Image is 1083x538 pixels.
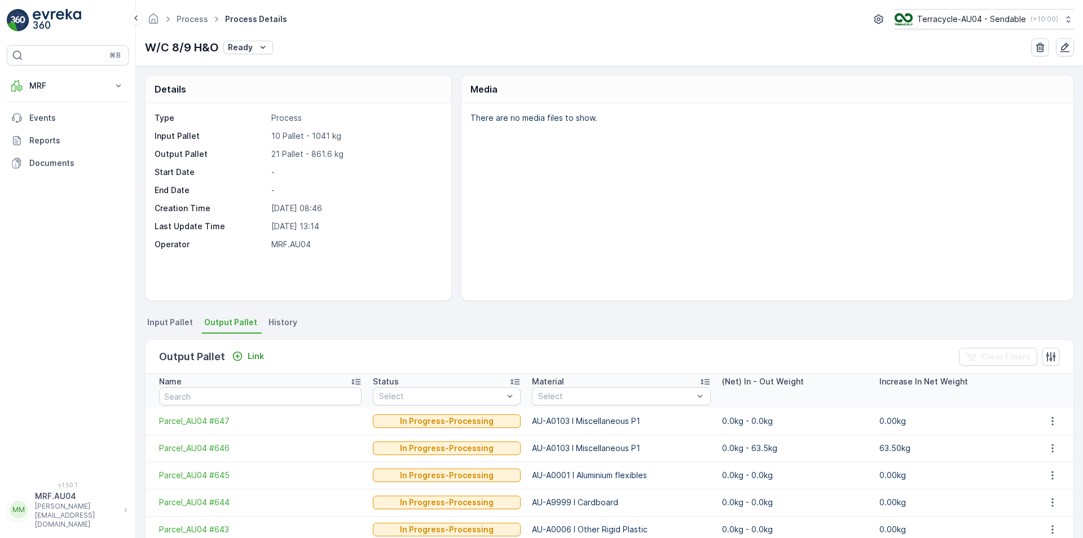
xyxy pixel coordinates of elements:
[159,524,362,535] a: Parcel_AU04 #643
[981,351,1031,362] p: Clear Filters
[248,351,264,362] p: Link
[470,82,498,96] p: Media
[271,112,439,124] p: Process
[228,42,253,53] p: Ready
[373,469,521,482] button: In Progress-Processing
[159,497,362,508] a: Parcel_AU04 #644
[7,107,129,129] a: Events
[532,376,564,387] p: Material
[159,349,225,365] p: Output Pallet
[879,376,968,387] p: Increase In Net Weight
[271,203,439,214] p: [DATE] 08:46
[155,221,267,232] p: Last Update Time
[532,497,710,508] p: AU-A9999 I Cardboard
[159,387,362,405] input: Search
[268,317,297,328] span: History
[159,470,362,481] a: Parcel_AU04 #645
[145,39,219,56] p: W/C 8/9 H&O
[917,14,1026,25] p: Terracycle-AU04 - Sendable
[227,349,268,363] button: Link
[532,524,710,535] p: AU-A0006 I Other Rigid Plastic
[532,470,710,481] p: AU-A0001 I Aluminium flexibles
[147,317,193,328] span: Input Pallet
[895,13,913,25] img: terracycle_logo.png
[400,470,494,481] p: In Progress-Processing
[271,185,439,196] p: -
[722,470,868,481] p: 0.0kg - 0.0kg
[33,9,81,32] img: logo_light-DOdMpM7g.png
[879,443,1025,454] p: 63.50kg
[7,9,29,32] img: logo
[373,523,521,536] button: In Progress-Processing
[159,376,182,387] p: Name
[470,112,1062,124] p: There are no media files to show.
[400,415,494,427] p: In Progress-Processing
[722,497,868,508] p: 0.0kg - 0.0kg
[7,491,129,529] button: MMMRF.AU04[PERSON_NAME][EMAIL_ADDRESS][DOMAIN_NAME]
[271,148,439,160] p: 21 Pallet - 861.6 kg
[373,376,399,387] p: Status
[271,167,439,178] p: -
[532,415,710,427] p: AU-A0103 I Miscellaneous P1
[1031,15,1058,24] p: ( +10:00 )
[223,41,273,54] button: Ready
[722,376,804,387] p: (Net) In - Out Weight
[155,82,186,96] p: Details
[7,129,129,152] a: Reports
[159,415,362,427] a: Parcel_AU04 #647
[895,9,1074,29] button: Terracycle-AU04 - Sendable(+10:00)
[147,17,160,27] a: Homepage
[879,524,1025,535] p: 0.00kg
[177,14,208,24] a: Process
[373,414,521,428] button: In Progress-Processing
[959,348,1037,366] button: Clear Filters
[373,441,521,455] button: In Progress-Processing
[879,497,1025,508] p: 0.00kg
[29,158,124,169] p: Documents
[204,317,257,328] span: Output Pallet
[722,524,868,535] p: 0.0kg - 0.0kg
[722,443,868,454] p: 0.0kg - 63.5kg
[879,415,1025,427] p: 0.00kg
[271,130,439,142] p: 10 Pallet - 1041 kg
[159,443,362,454] a: Parcel_AU04 #646
[271,239,439,250] p: MRF.AU04
[722,415,868,427] p: 0.0kg - 0.0kg
[109,51,121,60] p: ⌘B
[29,112,124,124] p: Events
[155,185,267,196] p: End Date
[155,130,267,142] p: Input Pallet
[155,112,267,124] p: Type
[155,148,267,160] p: Output Pallet
[7,482,129,488] span: v 1.50.1
[538,391,693,402] p: Select
[223,14,289,25] span: Process Details
[7,152,129,174] a: Documents
[155,239,267,250] p: Operator
[400,524,494,535] p: In Progress-Processing
[400,497,494,508] p: In Progress-Processing
[400,443,494,454] p: In Progress-Processing
[10,501,28,519] div: MM
[29,135,124,146] p: Reports
[532,443,710,454] p: AU-A0103 I Miscellaneous P1
[35,502,118,529] p: [PERSON_NAME][EMAIL_ADDRESS][DOMAIN_NAME]
[155,203,267,214] p: Creation Time
[271,221,439,232] p: [DATE] 13:14
[879,470,1025,481] p: 0.00kg
[35,491,118,502] p: MRF.AU04
[7,75,129,97] button: MRF
[155,167,267,178] p: Start Date
[373,496,521,509] button: In Progress-Processing
[29,80,106,91] p: MRF
[379,391,503,402] p: Select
